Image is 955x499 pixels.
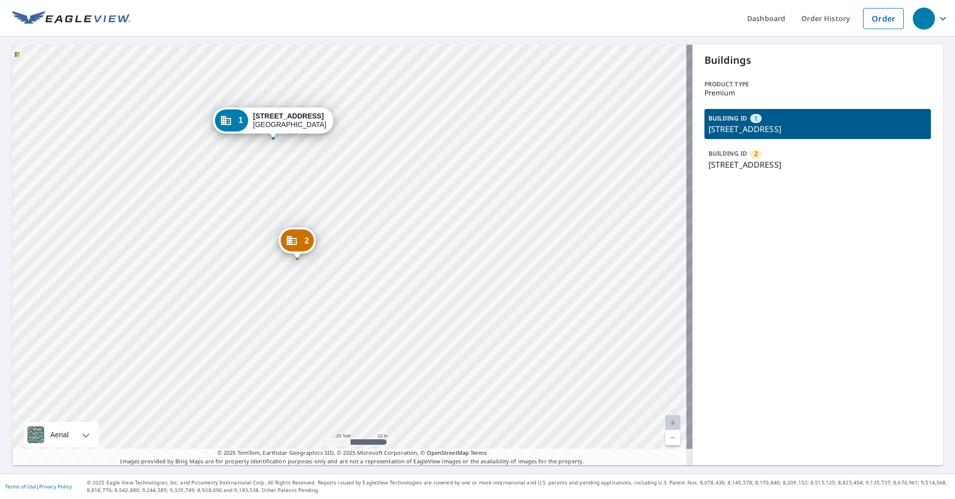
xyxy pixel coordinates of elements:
a: Terms [470,449,487,456]
div: Aerial [24,422,99,447]
span: 1 [238,116,243,124]
p: © 2025 Eagle View Technologies, Inc. and Pictometry International Corp. All Rights Reserved. Repo... [87,479,950,494]
span: 2 [304,237,309,244]
a: Order [863,8,904,29]
p: BUILDING ID [708,114,747,122]
div: Dropped pin, building 2, Commercial property, 4970 Pepelani Loop Princeville, HI 96722 [279,227,316,259]
p: Premium [704,89,931,97]
span: 2 [754,149,758,159]
strong: [STREET_ADDRESS] [253,112,324,120]
p: Images provided by Bing Maps are for property identification purposes only and are not a represen... [12,449,692,465]
img: EV Logo [12,11,131,26]
a: Current Level 20, Zoom Out [665,430,680,445]
p: Product type [704,80,931,89]
a: Privacy Policy [39,483,72,490]
p: Buildings [704,53,931,68]
span: 1 [754,114,758,123]
p: [STREET_ADDRESS] [708,123,927,135]
a: Current Level 20, Zoom In Disabled [665,415,680,430]
div: [GEOGRAPHIC_DATA] [253,112,326,129]
a: OpenStreetMap [427,449,469,456]
p: [STREET_ADDRESS] [708,159,927,171]
p: BUILDING ID [708,149,747,158]
span: © 2025 TomTom, Earthstar Geographics SIO, © 2025 Microsoft Corporation, © [217,449,487,457]
div: Aerial [47,422,72,447]
div: Dropped pin, building 1, Commercial property, 4970 Pepelani Loop Princeville, HI 96722 [213,107,333,139]
p: | [5,483,72,489]
a: Terms of Use [5,483,36,490]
